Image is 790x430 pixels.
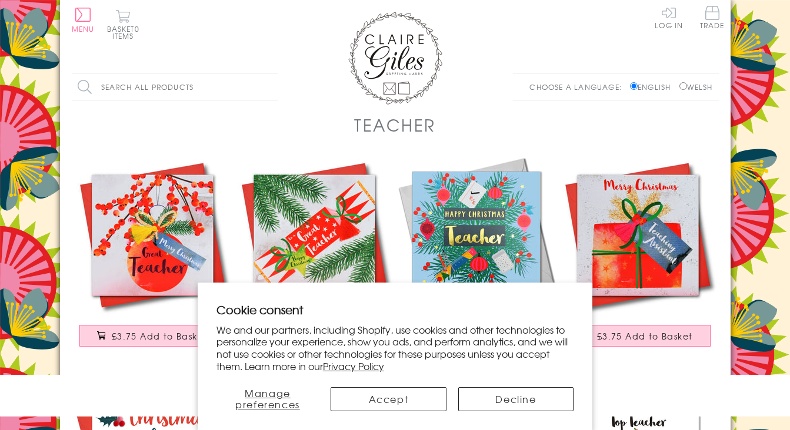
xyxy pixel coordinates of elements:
a: Christmas Card, Cracker, To a Great Teacher, Happy Christmas, Tassel Embellished £3.75 Add to Basket [234,154,395,358]
h1: Teacher [354,113,436,137]
span: Trade [700,6,725,29]
span: £3.75 Add to Basket [112,330,208,342]
img: Christmas Card, Cracker, To a Great Teacher, Happy Christmas, Tassel Embellished [234,154,395,316]
button: £3.75 Add to Basket [79,325,225,347]
span: Manage preferences [235,386,300,411]
a: Privacy Policy [323,359,384,373]
img: Christmas Card, Present, Merry Christmas, Teaching Assistant, Tassel Embellished [557,154,719,316]
input: Welsh [679,82,687,90]
p: Choose a language: [529,82,628,92]
a: Christmas Card, Bauble and Berries, Great Teacher, Tassel Embellished £3.75 Add to Basket [72,154,234,358]
button: £3.75 Add to Basket [565,325,711,347]
label: Welsh [679,82,713,92]
button: Accept [331,387,446,411]
button: Menu [72,8,95,32]
a: Christmas Card, Teacher Wreath and Baubles, text foiled in shiny gold £3.50 Add to Basket [395,154,557,358]
a: Christmas Card, Present, Merry Christmas, Teaching Assistant, Tassel Embellished £3.75 Add to Basket [557,154,719,358]
button: Basket0 items [107,9,139,39]
button: Decline [458,387,574,411]
p: We and our partners, including Shopify, use cookies and other technologies to personalize your ex... [216,324,574,372]
a: Trade [700,6,725,31]
span: £3.75 Add to Basket [597,330,693,342]
span: 0 items [112,23,139,41]
input: Search [266,74,278,100]
h2: Cookie consent [216,301,574,318]
img: Christmas Card, Bauble and Berries, Great Teacher, Tassel Embellished [72,154,234,316]
input: Search all products [72,74,278,100]
a: Log In [655,6,683,29]
label: English [630,82,676,92]
input: English [630,82,638,90]
img: Christmas Card, Teacher Wreath and Baubles, text foiled in shiny gold [395,154,557,316]
button: Manage preferences [216,387,319,411]
img: Claire Giles Greetings Cards [348,12,442,105]
span: Menu [72,23,95,34]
